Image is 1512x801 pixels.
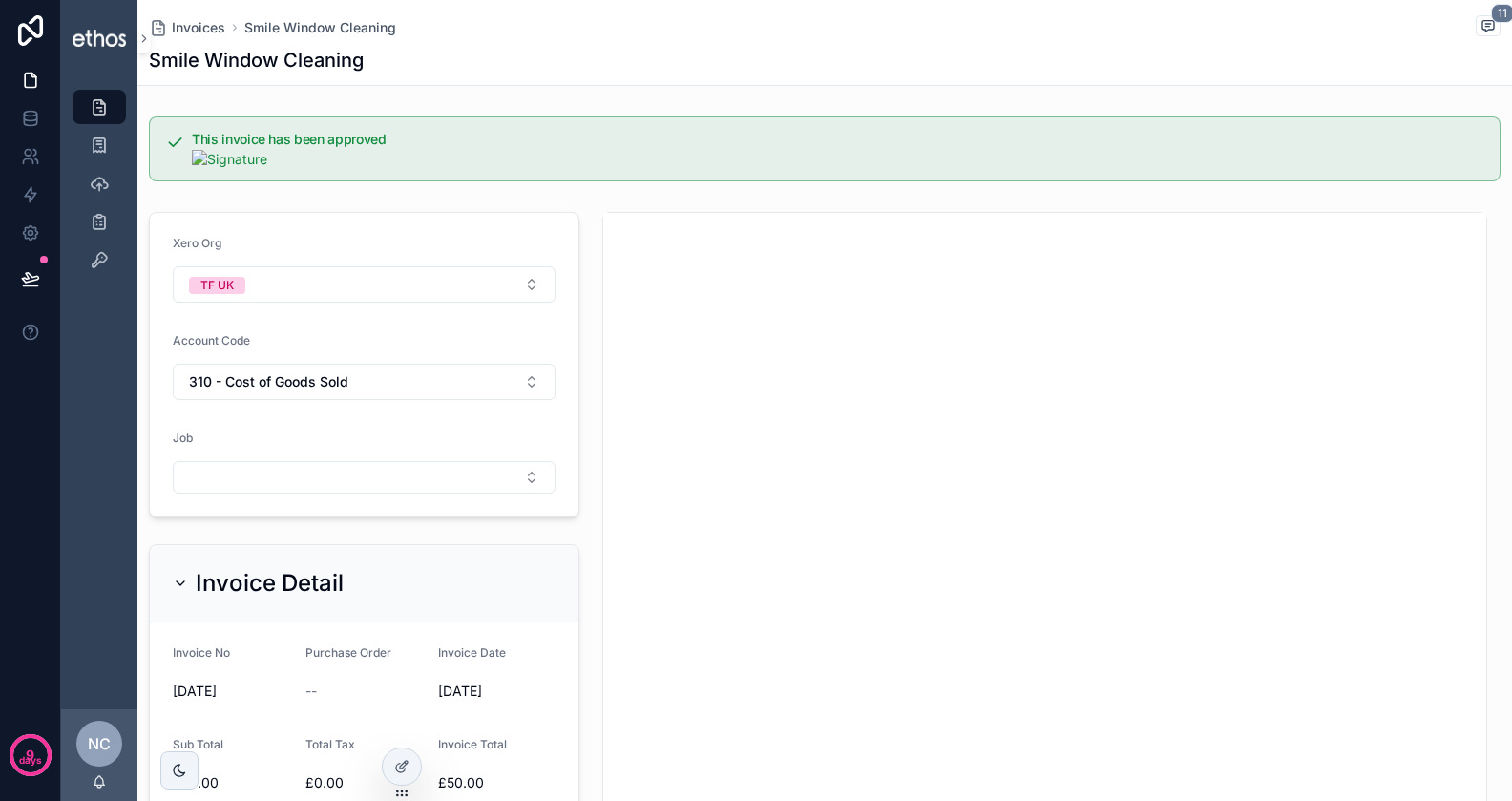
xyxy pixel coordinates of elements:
span: £0.00 [305,773,423,792]
span: £50.00 [173,773,290,792]
button: Select Button [173,461,556,494]
span: Total Tax [305,737,355,751]
h1: Smile Window Cleaning [149,47,364,74]
img: Signature [192,150,1484,169]
span: Purchase Order [305,645,391,660]
span: Sub Total [173,737,223,751]
span: NC [88,732,111,755]
p: days [19,753,42,769]
img: App logo [73,30,126,46]
span: Invoices [172,18,225,37]
h5: This invoice has been approved [192,133,1484,146]
h2: Invoice Detail [196,568,344,599]
span: Invoice Total [438,737,507,751]
a: Invoices [149,18,225,37]
span: 310 - Cost of Goods Sold [189,372,348,391]
button: Select Button [173,266,556,303]
div: TF UK [200,277,234,294]
p: 9 [26,746,34,765]
div: scrollable content [61,76,137,302]
span: -- [305,682,317,701]
div: ![Signature]() [192,150,1484,169]
span: Xero Org [173,236,221,250]
span: Job [173,431,193,445]
span: £50.00 [438,773,556,792]
button: Select Button [173,364,556,400]
button: 11 [1476,15,1501,39]
span: [DATE] [173,682,290,701]
span: Invoice No [173,645,230,660]
a: Smile Window Cleaning [244,18,396,37]
span: [DATE] [438,682,556,701]
span: Account Code [173,333,250,348]
span: Invoice Date [438,645,506,660]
